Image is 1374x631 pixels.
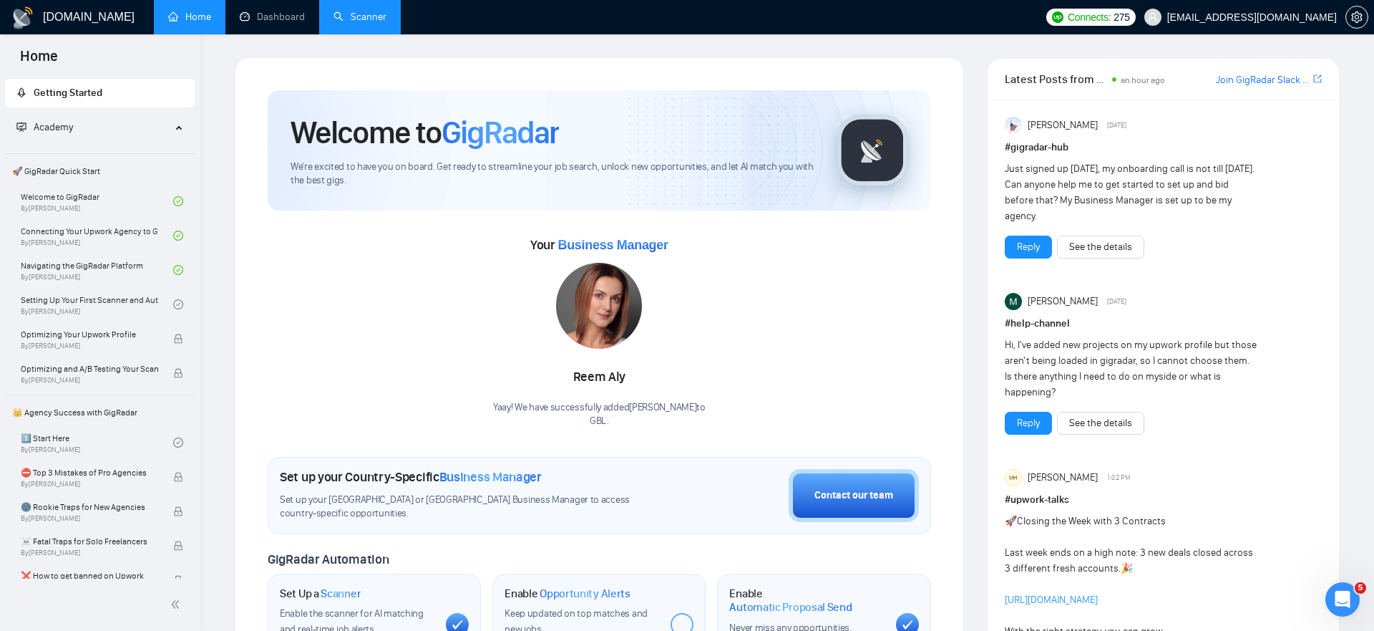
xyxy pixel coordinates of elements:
span: lock [173,334,183,344]
span: [PERSON_NAME] [1028,117,1098,133]
span: 5 [1355,582,1366,594]
span: Academy [34,121,73,133]
span: Home [9,46,69,76]
span: Automatic Proposal Send [729,600,852,615]
span: check-circle [173,299,183,309]
span: lock [173,506,183,516]
span: lock [173,368,183,378]
button: Reply [1005,412,1052,435]
div: Reem Aly [493,365,706,390]
span: [PERSON_NAME] [1028,470,1098,486]
span: Getting Started [34,87,102,99]
div: Hi, I've added new projects on my upwork profile but those aren't being loaded in gigradar, so I ... [1005,337,1259,400]
span: Optimizing Your Upwork Profile [21,327,158,342]
h1: Welcome to [291,113,559,152]
span: Business Manager [557,238,668,252]
span: rocket [16,87,26,97]
span: By [PERSON_NAME] [21,342,158,350]
a: homeHome [168,11,211,23]
h1: Enable [729,587,884,615]
span: By [PERSON_NAME] [21,514,158,523]
span: Your [530,237,668,253]
a: Setting Up Your First Scanner and Auto-BidderBy[PERSON_NAME] [21,289,173,320]
span: 1:02 PM [1107,471,1131,484]
img: gigradar-logo.png [837,115,908,186]
span: [DATE] [1107,295,1126,308]
span: 👑 Agency Success with GigRadar [6,398,193,427]
img: 1706121099010-multi-260.jpg [556,263,642,349]
span: Scanner [321,587,361,601]
span: [DATE] [1107,119,1126,132]
span: [PERSON_NAME] [1028,294,1098,309]
img: upwork-logo.png [1052,11,1063,23]
a: See the details [1069,415,1132,431]
span: 🎉 [1121,562,1133,574]
div: Just signed up [DATE], my onboarding call is not till [DATE]. Can anyone help me to get started t... [1005,161,1259,224]
span: ☠️ Fatal Traps for Solo Freelancers [21,534,158,549]
span: check-circle [173,265,183,275]
h1: # upwork-talks [1005,492,1322,508]
h1: Set up your Country-Specific [280,469,542,485]
span: fund-projection-screen [16,122,26,132]
a: setting [1345,11,1368,23]
a: export [1313,72,1322,86]
img: Anisuzzaman Khan [1005,117,1022,134]
h1: # gigradar-hub [1005,140,1322,155]
span: 🚀 [1005,515,1017,527]
a: Connecting Your Upwork Agency to GigRadarBy[PERSON_NAME] [21,220,173,251]
a: searchScanner [333,11,386,23]
span: Connects: [1068,9,1111,25]
span: We're excited to have you on board. Get ready to streamline your job search, unlock new opportuni... [291,160,814,188]
span: user [1148,12,1158,22]
span: GigRadar [442,113,559,152]
a: dashboardDashboard [240,11,305,23]
h1: # help-channel [1005,316,1322,332]
span: GigRadar Automation [268,551,389,567]
a: [URL][DOMAIN_NAME] [1005,594,1098,606]
span: ⛔ Top 3 Mistakes of Pro Agencies [21,466,158,480]
img: logo [11,6,34,29]
p: GBL . [493,415,706,428]
span: an hour ago [1121,75,1165,85]
a: Welcome to GigRadarBy[PERSON_NAME] [21,186,173,217]
h1: Enable [505,587,630,601]
a: Reply [1017,239,1040,255]
div: MH [1005,470,1021,486]
span: Business Manager [439,469,542,485]
span: Optimizing and A/B Testing Your Scanner for Better Results [21,362,158,376]
a: Join GigRadar Slack Community [1216,72,1310,88]
span: Academy [16,121,73,133]
span: check-circle [173,438,183,448]
a: 1️⃣ Start HereBy[PERSON_NAME] [21,427,173,458]
span: Opportunity Alerts [540,587,630,601]
span: check-circle [173,231,183,241]
iframe: Intercom live chat [1325,582,1360,617]
span: By [PERSON_NAME] [21,549,158,557]
span: 🌚 Rookie Traps for New Agencies [21,500,158,514]
a: Reply [1017,415,1040,431]
button: See the details [1057,412,1144,435]
span: export [1313,73,1322,85]
button: setting [1345,6,1368,29]
span: 🚀 GigRadar Quick Start [6,157,193,186]
div: Contact our team [814,488,893,504]
button: Contact our team [789,469,919,522]
span: ❌ How to get banned on Upwork [21,569,158,583]
span: lock [173,575,183,585]
span: 275 [1114,9,1129,25]
span: Set up your [GEOGRAPHIC_DATA] or [GEOGRAPHIC_DATA] Business Manager to access country-specific op... [280,493,663,521]
span: By [PERSON_NAME] [21,480,158,488]
li: Getting Started [5,79,195,107]
span: double-left [170,597,185,612]
h1: Set Up a [280,587,361,601]
button: Reply [1005,236,1052,259]
button: See the details [1057,236,1144,259]
img: Milan Stojanovic [1005,293,1022,310]
span: Latest Posts from the GigRadar Community [1005,70,1109,88]
span: check-circle [173,196,183,206]
div: Yaay! We have successfully added [PERSON_NAME] to [493,401,706,428]
a: Navigating the GigRadar PlatformBy[PERSON_NAME] [21,254,173,286]
span: setting [1346,11,1368,23]
span: lock [173,472,183,482]
span: By [PERSON_NAME] [21,376,158,385]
